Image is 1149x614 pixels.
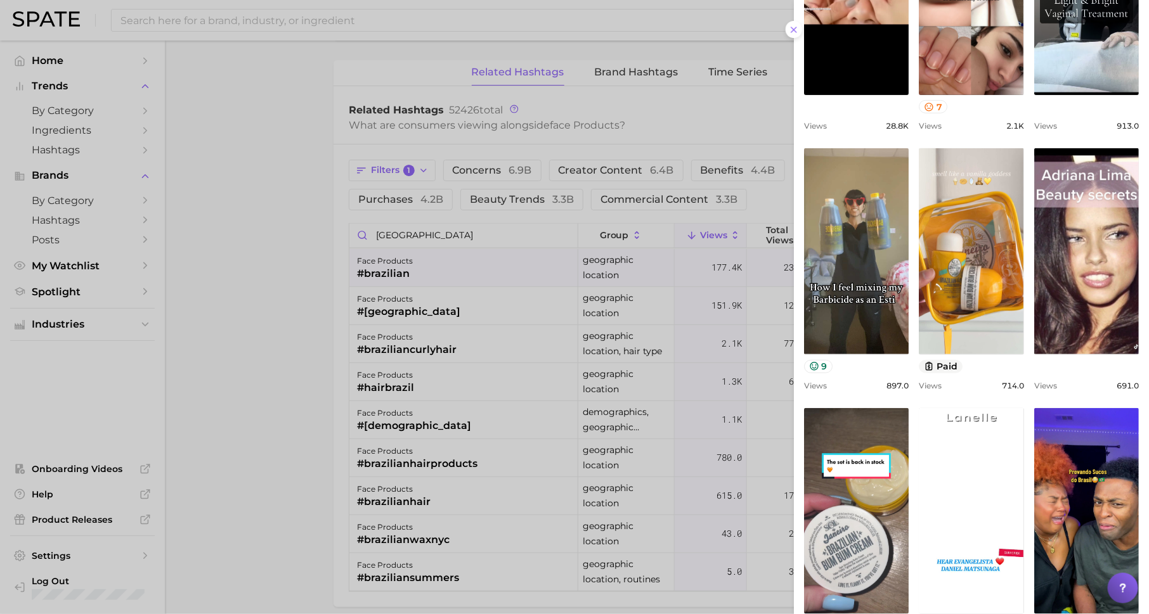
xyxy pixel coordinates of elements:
[1034,381,1057,390] span: Views
[1117,121,1139,131] span: 913.0
[919,381,942,390] span: Views
[919,360,963,373] button: paid
[1002,381,1024,390] span: 714.0
[804,121,827,131] span: Views
[804,381,827,390] span: Views
[1034,121,1057,131] span: Views
[886,381,909,390] span: 897.0
[919,100,947,113] button: 7
[1117,381,1139,390] span: 691.0
[886,121,909,131] span: 28.8k
[1006,121,1024,131] span: 2.1k
[919,121,942,131] span: Views
[804,360,833,373] button: 9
